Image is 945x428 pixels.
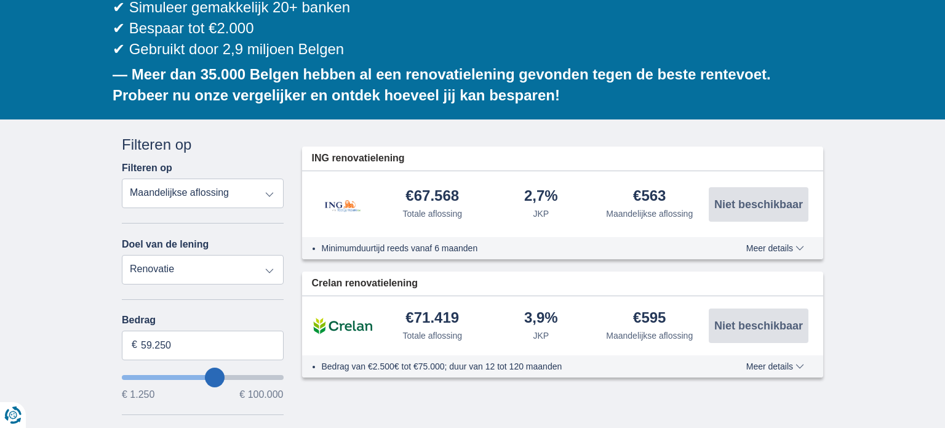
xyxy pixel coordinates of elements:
div: Maandelijkse aflossing [606,329,693,342]
div: Maandelijkse aflossing [606,208,693,220]
button: Meer details [737,243,813,253]
span: Meer details [746,362,804,371]
label: Filteren op [122,163,172,174]
div: €595 [633,310,666,327]
div: €71.419 [405,310,459,327]
button: Meer details [737,361,813,371]
button: Niet beschikbaar [709,309,808,343]
div: JKP [533,208,549,220]
span: € 100.000 [239,390,283,400]
button: Niet beschikbaar [709,187,808,222]
li: Minimumduurtijd reeds vanaf 6 maanden [322,242,701,254]
span: Crelan renovatielening [312,277,418,291]
span: ING renovatielening [312,151,405,166]
label: Doel van de lening [122,239,209,250]
img: product.pl.alt ING [312,184,373,225]
span: € [132,338,137,352]
div: Totale aflossing [402,208,462,220]
label: Bedrag [122,315,284,326]
b: — Meer dan 35.000 Belgen hebben al een renovatielening gevonden tegen de beste rentevoet. Probeer... [113,66,771,103]
span: Meer details [746,244,804,252]
div: Totale aflossing [402,329,462,342]
img: product.pl.alt Crelan [312,310,373,341]
div: 3,9% [524,310,558,327]
div: 2,7% [524,188,558,205]
div: Filteren op [122,134,284,155]
div: €67.568 [405,188,459,205]
span: Niet beschikbaar [714,320,803,331]
span: Niet beschikbaar [714,199,803,210]
div: €563 [633,188,666,205]
span: € 1.250 [122,390,154,400]
div: JKP [533,329,549,342]
input: wantToBorrow [122,375,284,380]
li: Bedrag van €2.500€ tot €75.000; duur van 12 tot 120 maanden [322,360,701,373]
